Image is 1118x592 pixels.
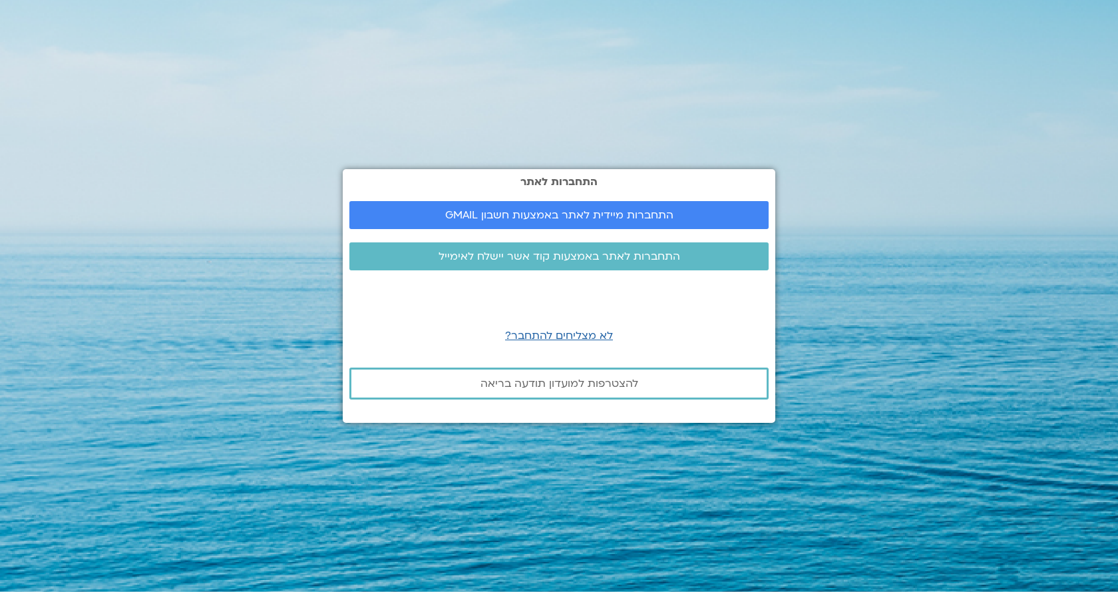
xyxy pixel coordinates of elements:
[505,328,613,343] a: לא מצליחים להתחבר?
[445,209,673,221] span: התחברות מיידית לאתר באמצעות חשבון GMAIL
[480,378,638,390] span: להצטרפות למועדון תודעה בריאה
[439,250,680,262] span: התחברות לאתר באמצעות קוד אשר יישלח לאימייל
[349,368,769,400] a: להצטרפות למועדון תודעה בריאה
[349,242,769,270] a: התחברות לאתר באמצעות קוד אשר יישלח לאימייל
[349,176,769,188] h2: התחברות לאתר
[349,201,769,229] a: התחברות מיידית לאתר באמצעות חשבון GMAIL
